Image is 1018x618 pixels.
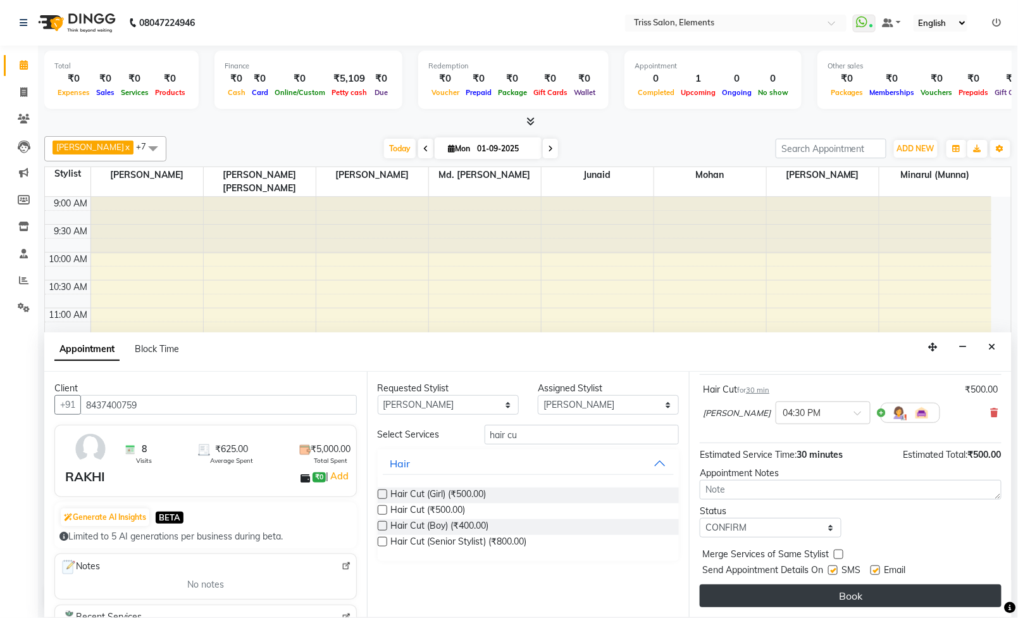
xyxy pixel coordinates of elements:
div: RAKHI [65,467,105,486]
span: Today [384,139,416,158]
span: 8 [142,443,147,456]
a: x [124,142,130,152]
span: [PERSON_NAME] [91,167,203,183]
span: Expenses [54,88,93,97]
div: Limited to 5 AI generations per business during beta. [59,530,352,543]
span: [PERSON_NAME] [56,142,124,152]
div: Hair Cut [703,383,769,396]
span: Email [884,564,905,579]
input: Search by Name/Mobile/Email/Code [80,395,357,415]
div: Status [700,505,841,518]
span: No notes [187,578,224,591]
div: Requested Stylist [378,382,519,395]
span: Petty cash [328,88,370,97]
div: 0 [755,72,791,86]
span: Mon [445,144,473,153]
img: Interior.png [914,405,929,420]
span: 30 min [746,386,769,394]
button: Hair [383,452,674,475]
span: ₹5,000.00 [311,443,351,456]
span: Due [371,88,391,97]
div: ₹0 [571,72,599,86]
b: 08047224946 [139,5,195,41]
span: +7 [136,141,156,151]
span: Merge Services of Same Stylist [702,548,829,564]
span: Card [249,88,271,97]
div: Stylist [45,167,90,180]
div: Select Services [368,428,475,441]
input: Search by service name [485,425,680,445]
input: 2025-09-01 [473,139,537,158]
a: Add [328,469,351,484]
div: Assigned Stylist [538,382,679,395]
div: ₹0 [462,72,495,86]
span: Prepaid [462,88,495,97]
span: Mohan [654,167,766,183]
button: Close [983,337,1002,357]
span: SMS [841,564,860,579]
input: Search Appointment [776,139,886,158]
span: | [326,469,351,484]
span: Packages [828,88,867,97]
span: Wallet [571,88,599,97]
div: ₹0 [271,72,328,86]
div: Client [54,382,357,395]
span: ₹625.00 [215,443,248,456]
button: Generate AI Insights [61,508,149,526]
div: Appointment Notes [700,467,1002,480]
span: Ongoing [719,88,755,97]
span: BETA [156,512,183,524]
span: ₹0 [313,472,326,482]
span: Estimated Service Time: [700,449,797,460]
button: ADD NEW [894,140,938,158]
span: Hair Cut (Boy) (₹400.00) [391,519,489,535]
div: 10:00 AM [47,253,90,266]
span: Services [118,88,152,97]
span: Products [152,88,189,97]
div: 10:30 AM [47,281,90,294]
span: Hair Cut (₹500.00) [391,503,466,519]
span: Upcoming [678,88,719,97]
div: ₹0 [428,72,462,86]
span: [PERSON_NAME] [767,167,879,183]
span: Prepaids [956,88,992,97]
div: ₹5,109 [328,72,370,86]
div: 0 [635,72,678,86]
div: Finance [225,61,392,72]
div: ₹0 [93,72,118,86]
span: Cash [225,88,249,97]
div: 9:30 AM [52,225,90,238]
small: for [737,386,769,394]
img: Hairdresser.png [891,405,907,420]
div: ₹500.00 [965,383,998,396]
div: ₹0 [530,72,571,86]
div: ₹0 [54,72,93,86]
span: Gift Cards [530,88,571,97]
span: [PERSON_NAME] [PERSON_NAME] [204,167,316,196]
div: 1 [678,72,719,86]
span: Completed [635,88,678,97]
div: Total [54,61,189,72]
img: logo [32,5,119,41]
div: Hair [390,456,411,471]
div: ₹0 [918,72,956,86]
div: ₹0 [118,72,152,86]
button: +91 [54,395,81,415]
span: [PERSON_NAME] [703,407,771,420]
div: 0 [719,72,755,86]
span: Hair Cut (Senior Stylist) (₹800.00) [391,535,527,551]
button: Book [700,584,1002,607]
div: 11:00 AM [47,308,90,322]
span: Online/Custom [271,88,328,97]
span: ₹500.00 [968,449,1002,460]
span: Hair Cut (Girl) (₹500.00) [391,488,487,503]
span: 30 minutes [797,449,843,460]
div: Appointment [635,61,791,72]
span: Junaid [542,167,654,183]
span: Sales [93,88,118,97]
span: Estimated Total: [903,449,968,460]
span: Minarul (Munna) [879,167,992,183]
span: Package [495,88,530,97]
div: ₹0 [495,72,530,86]
div: ₹0 [370,72,392,86]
